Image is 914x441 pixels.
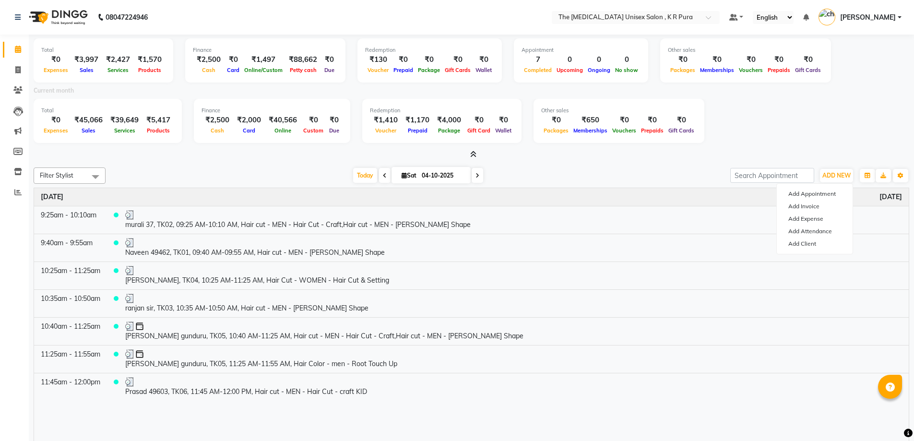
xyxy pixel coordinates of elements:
div: ₹2,427 [102,54,134,65]
div: Other sales [541,107,697,115]
th: October 4, 2025 [34,188,909,206]
span: Petty cash [287,67,319,73]
span: Filter Stylist [40,171,73,179]
iframe: chat widget [874,403,904,431]
div: ₹650 [571,115,610,126]
span: No show [613,67,641,73]
b: 08047224946 [106,4,148,31]
div: Finance [202,107,343,115]
span: Wallet [493,127,514,134]
td: 9:40am - 9:55am [34,234,107,262]
div: ₹0 [321,54,338,65]
div: ₹130 [365,54,391,65]
div: ₹0 [225,54,242,65]
td: 10:40am - 11:25am [34,317,107,345]
a: October 4, 2025 [879,192,902,202]
div: ₹0 [301,115,326,126]
div: ₹0 [668,54,698,65]
span: [PERSON_NAME] [840,12,896,23]
div: ₹0 [493,115,514,126]
div: ₹0 [415,54,442,65]
td: 11:45am - 12:00pm [34,373,107,401]
a: Add Client [777,238,853,250]
span: Gift Card [465,127,493,134]
span: Online [272,127,294,134]
span: Prepaids [639,127,666,134]
td: 9:25am - 10:10am [34,206,107,234]
div: ₹40,566 [265,115,301,126]
div: ₹1,410 [370,115,402,126]
span: Gift Cards [442,67,473,73]
div: ₹0 [610,115,639,126]
input: 2025-10-04 [419,168,467,183]
span: Card [225,67,242,73]
div: ₹3,997 [71,54,102,65]
span: Sat [399,172,419,179]
div: ₹2,500 [193,54,225,65]
div: ₹0 [639,115,666,126]
a: Add Invoice [777,200,853,213]
span: Package [415,67,442,73]
div: ₹0 [698,54,736,65]
td: [PERSON_NAME], TK04, 10:25 AM-11:25 AM, Hair Cut - WOMEN - Hair Cut & Setting [119,262,909,289]
div: Appointment [522,46,641,54]
div: ₹45,066 [71,115,107,126]
div: 0 [554,54,585,65]
td: 10:35am - 10:50am [34,289,107,317]
div: Redemption [370,107,514,115]
span: Vouchers [736,67,765,73]
div: 0 [585,54,613,65]
span: Wallet [473,67,494,73]
div: ₹0 [793,54,823,65]
div: ₹0 [541,115,571,126]
span: Due [327,127,342,134]
span: Due [322,67,337,73]
div: Other sales [668,46,823,54]
a: Add Expense [777,213,853,225]
td: 10:25am - 11:25am [34,262,107,289]
a: Add Attendance [777,225,853,238]
span: Expenses [41,127,71,134]
div: ₹1,570 [134,54,166,65]
div: ₹0 [666,115,697,126]
span: Memberships [698,67,736,73]
span: Voucher [373,127,399,134]
span: Products [144,127,172,134]
span: Vouchers [610,127,639,134]
img: logo [24,4,90,31]
span: ADD NEW [822,172,851,179]
span: Packages [668,67,698,73]
span: Prepaid [405,127,430,134]
span: Sales [77,67,96,73]
span: Upcoming [554,67,585,73]
span: Gift Cards [666,127,697,134]
div: ₹0 [41,115,71,126]
div: Total [41,107,174,115]
div: ₹2,500 [202,115,233,126]
div: ₹0 [765,54,793,65]
td: 11:25am - 11:55am [34,345,107,373]
td: [PERSON_NAME] gunduru, TK05, 10:40 AM-11:25 AM, Hair cut - MEN - Hair Cut - Craft,Hair cut - MEN ... [119,317,909,345]
span: Completed [522,67,554,73]
div: ₹2,000 [233,115,265,126]
button: ADD NEW [820,169,853,182]
span: Card [240,127,258,134]
div: ₹5,417 [142,115,174,126]
div: Redemption [365,46,494,54]
div: ₹0 [41,54,71,65]
td: Prasad 49603, TK06, 11:45 AM-12:00 PM, Hair cut - MEN - Hair Cut - craft KID [119,373,909,401]
td: ranjan sir, TK03, 10:35 AM-10:50 AM, Hair cut - MEN - [PERSON_NAME] Shape [119,289,909,317]
td: Naveen 49462, TK01, 09:40 AM-09:55 AM, Hair cut - MEN - [PERSON_NAME] Shape [119,234,909,262]
span: Today [353,168,377,183]
span: Memberships [571,127,610,134]
span: Custom [301,127,326,134]
span: Packages [541,127,571,134]
span: Sales [79,127,98,134]
a: October 4, 2025 [41,192,63,202]
span: Prepaids [765,67,793,73]
span: Expenses [41,67,71,73]
div: 0 [613,54,641,65]
div: ₹0 [391,54,415,65]
div: ₹1,170 [402,115,433,126]
div: 7 [522,54,554,65]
